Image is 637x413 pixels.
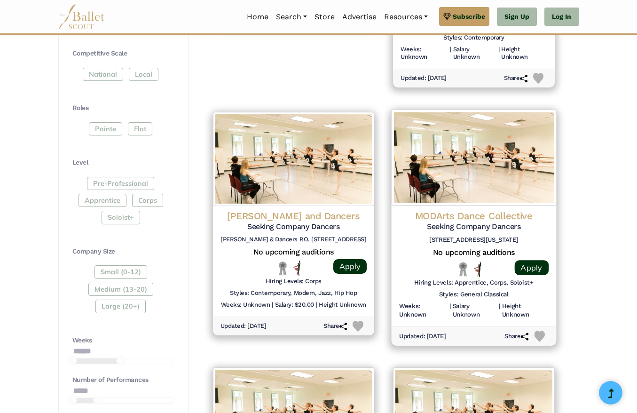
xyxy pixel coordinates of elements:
a: Subscribe [439,7,489,26]
a: Apply [514,260,548,275]
h6: | [449,302,451,318]
img: Heart [533,73,544,84]
span: Subscribe [453,11,485,22]
a: Resources [380,7,432,27]
h6: | [316,301,317,309]
img: Local [457,262,469,277]
h5: Seeking Company Dancers [399,222,549,232]
img: Logo [392,110,556,206]
h6: [PERSON_NAME] & Dancers P.O. [STREET_ADDRESS] [220,236,367,244]
img: gem.svg [443,11,451,22]
h6: Styles: Contemporary [443,34,504,42]
h6: Share [323,322,347,330]
h6: | [450,46,451,62]
h6: Weeks: Unknown [401,46,448,62]
h6: Height Unknown [501,46,547,62]
h5: No upcoming auditions [220,247,367,257]
h6: Styles: General Classical [439,291,509,299]
img: Local [277,261,289,276]
h6: Salary Unknown [453,46,496,62]
img: Heart [353,321,363,332]
img: All [474,262,481,277]
h6: Weeks: Unknown [399,302,448,318]
a: Advertise [338,7,380,27]
h6: Salary Unknown [453,302,497,318]
h5: No upcoming auditions [399,247,549,257]
h4: Number of Performances [72,375,173,385]
h6: Height Unknown [502,302,549,318]
a: Search [272,7,311,27]
h6: | [498,46,500,62]
h5: Seeking Company Dancers [220,222,367,232]
h6: Salary: $20.00 [275,301,314,309]
h6: Styles: Contemporary, Modern, Jazz, Hip Hop [230,289,357,297]
h6: Hiring Levels: Corps [266,278,322,286]
a: Store [311,7,338,27]
h4: Level [72,158,173,167]
h4: Competitive Scale [72,49,173,58]
img: Logo [213,112,375,206]
h6: | [499,302,500,318]
a: Home [243,7,272,27]
h6: Weeks: Unknown [221,301,270,309]
h6: Height Unknown [319,301,366,309]
h4: Weeks [72,336,173,345]
h6: Updated: [DATE] [220,322,267,330]
a: Log In [544,8,579,26]
h6: Hiring Levels: Apprentice, Corps, Soloist+ [414,278,534,286]
h4: Company Size [72,247,173,256]
h6: [STREET_ADDRESS][US_STATE] [399,236,549,244]
img: All [293,261,300,276]
h6: Updated: [DATE] [401,74,447,82]
h4: MODArts Dance Collective [399,209,549,222]
h6: | [272,301,273,309]
h6: Share [504,74,527,82]
a: Apply [333,259,367,274]
h6: Share [504,332,528,340]
a: Sign Up [497,8,537,26]
img: Heart [534,331,545,342]
h4: [PERSON_NAME] and Dancers [220,210,367,222]
h4: Roles [72,103,173,113]
h6: Updated: [DATE] [399,332,446,340]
